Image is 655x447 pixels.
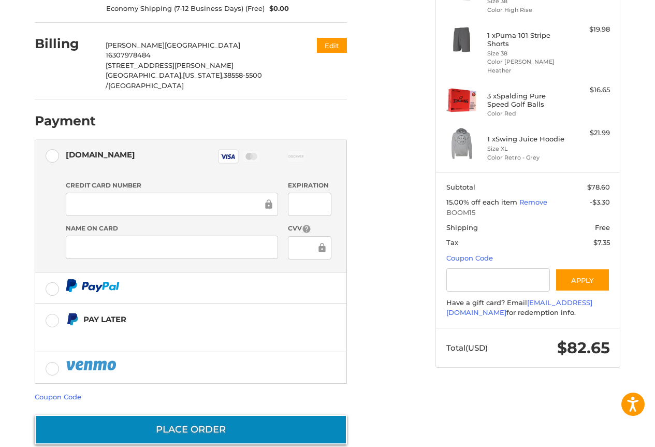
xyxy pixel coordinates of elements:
[106,41,165,49] span: [PERSON_NAME]
[487,31,566,48] h4: 1 x Puma 101 Stripe Shorts
[288,181,331,190] label: Expiration
[446,183,475,191] span: Subtotal
[35,393,81,401] a: Coupon Code
[106,71,183,79] span: [GEOGRAPHIC_DATA],
[106,4,265,14] span: Economy Shipping (7-12 Business Days) (Free)
[446,254,493,262] a: Coupon Code
[106,51,151,59] span: 16307978484
[183,71,224,79] span: [US_STATE],
[106,71,262,90] span: 38558-5500 /
[487,92,566,109] h4: 3 x Spalding Pure Speed Golf Balls
[446,208,610,218] span: BOOM15
[66,313,79,326] img: Pay Later icon
[317,38,347,53] button: Edit
[66,330,282,339] iframe: PayPal Message 1
[66,146,135,163] div: [DOMAIN_NAME]
[570,419,655,447] iframe: Google Customer Reviews
[265,4,289,14] span: $0.00
[106,61,234,69] span: [STREET_ADDRESS][PERSON_NAME]
[487,145,566,153] li: Size XL
[108,81,184,90] span: [GEOGRAPHIC_DATA]
[66,181,278,190] label: Credit Card Number
[66,279,120,292] img: PayPal icon
[590,198,610,206] span: -$3.30
[487,153,566,162] li: Color Retro - Grey
[446,298,610,318] div: Have a gift card? Email for redemption info.
[519,198,547,206] a: Remove
[446,223,478,232] span: Shipping
[288,224,331,234] label: CVV
[569,85,610,95] div: $16.65
[446,238,458,247] span: Tax
[66,359,119,372] img: PayPal icon
[595,223,610,232] span: Free
[487,57,566,75] li: Color [PERSON_NAME] Heather
[593,238,610,247] span: $7.35
[35,36,95,52] h2: Billing
[446,268,550,292] input: Gift Certificate or Coupon Code
[66,224,278,233] label: Name on Card
[446,343,488,353] span: Total (USD)
[587,183,610,191] span: $78.60
[35,113,96,129] h2: Payment
[446,198,519,206] span: 15.00% off each item
[555,268,610,292] button: Apply
[487,49,566,58] li: Size 38
[487,135,566,143] h4: 1 x Swing Juice Hoodie
[165,41,240,49] span: [GEOGRAPHIC_DATA]
[83,311,282,328] div: Pay Later
[557,338,610,357] span: $82.65
[487,109,566,118] li: Color Red
[569,128,610,138] div: $21.99
[569,24,610,35] div: $19.98
[35,415,347,444] button: Place Order
[487,6,566,15] li: Color High Rise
